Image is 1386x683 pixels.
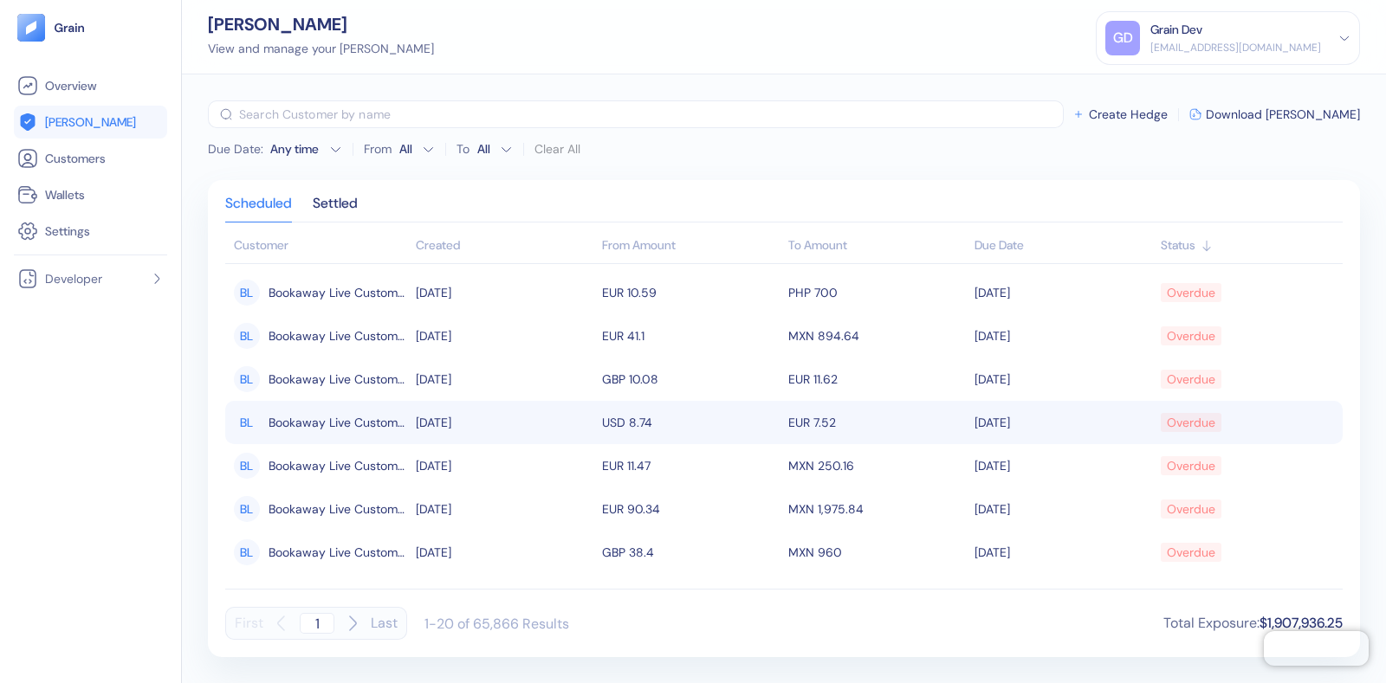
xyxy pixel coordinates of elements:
div: BL [234,280,260,306]
button: From [395,135,435,163]
a: Wallets [17,184,164,205]
td: EUR 11.47 [598,444,784,487]
td: EUR 10.59 [598,271,784,314]
div: Overdue [1167,278,1215,307]
span: Customers [45,150,106,167]
span: Bookaway Live Customer [269,321,407,351]
span: Bookaway Live Customer [269,538,407,567]
div: BL [234,366,260,392]
div: Total Exposure : [1163,613,1343,634]
span: $1,907,936.25 [1260,614,1343,632]
img: logo [54,22,86,34]
span: Bookaway Live Customer [269,364,407,394]
th: Customer [225,229,411,264]
span: Settings [45,222,90,240]
span: Due Date : [208,140,263,158]
td: [DATE] [970,271,1156,314]
div: Sort ascending [1161,236,1334,255]
button: Download [PERSON_NAME] [1189,108,1360,120]
td: [DATE] [411,401,598,444]
td: [DATE] [970,531,1156,574]
div: Overdue [1167,538,1215,567]
span: Bookaway Live Customer [269,451,407,480]
div: BL [234,453,260,479]
button: Last [371,607,398,640]
label: From [364,143,392,155]
span: [PERSON_NAME] [45,113,136,131]
td: [DATE] [970,358,1156,401]
td: EUR 11.62 [784,358,970,401]
td: [DATE] [970,487,1156,531]
div: View and manage your [PERSON_NAME] [208,40,434,58]
span: Create Hedge [1089,108,1168,120]
td: EUR 90.34 [598,487,784,531]
td: [DATE] [970,401,1156,444]
div: Overdue [1167,408,1215,437]
td: USD 8.74 [598,401,784,444]
div: Sort ascending [416,236,593,255]
td: EUR 7.52 [784,401,970,444]
td: EUR 41.1 [598,314,784,358]
span: Bookaway Live Customer [269,494,407,524]
img: logo-tablet-V2.svg [17,14,45,42]
td: [DATE] [411,574,598,617]
div: Grain Dev [1150,21,1202,39]
div: Overdue [1167,581,1215,610]
td: GBP 10.08 [598,358,784,401]
span: Developer [45,270,102,287]
td: [DATE] [411,531,598,574]
td: [DATE] [411,487,598,531]
a: Settings [17,221,164,242]
div: [EMAIL_ADDRESS][DOMAIN_NAME] [1150,40,1321,55]
td: EUR 227.23 [598,574,784,617]
span: Download [PERSON_NAME] [1206,108,1360,120]
button: To [473,135,513,163]
th: From Amount [598,229,784,264]
div: BL [234,409,260,435]
iframe: Chatra live chat [1264,631,1369,666]
div: Scheduled [225,197,292,222]
td: [DATE] [970,314,1156,358]
div: BL [234,323,260,349]
button: Create Hedge [1072,108,1168,120]
span: Overview [45,77,96,94]
td: [DATE] [411,314,598,358]
td: MXN 960 [784,531,970,574]
div: Any time [270,140,322,158]
a: Overview [17,75,164,96]
div: Overdue [1167,321,1215,351]
div: BL [234,539,260,565]
div: Overdue [1167,451,1215,480]
button: Due Date:Any time [208,140,342,158]
td: MXN 894.64 [784,314,970,358]
th: To Amount [784,229,970,264]
td: PHP 700 [784,271,970,314]
label: To [457,143,470,155]
span: Bookaway Live Customer [269,278,407,307]
div: Settled [313,197,358,222]
div: BL [234,496,260,522]
td: MXN 250.16 [784,444,970,487]
td: [DATE] [411,271,598,314]
td: GBP 38.4 [598,531,784,574]
td: [DATE] [970,574,1156,617]
td: [DATE] [411,444,598,487]
button: First [235,607,263,640]
td: MXN 1,975.84 [784,487,970,531]
div: 1-20 of 65,866 Results [424,615,569,633]
input: Search Customer by name [239,100,1064,128]
a: Customers [17,148,164,169]
td: MXN 4,954.44 [784,574,970,617]
div: [PERSON_NAME] [208,16,434,33]
div: Overdue [1167,364,1215,394]
span: Bookaway Live Customer [269,581,407,610]
div: GD [1105,21,1140,55]
a: [PERSON_NAME] [17,112,164,132]
td: [DATE] [970,444,1156,487]
span: Bookaway Live Customer [269,408,407,437]
div: Sort ascending [975,236,1152,255]
div: Overdue [1167,494,1215,524]
span: Wallets [45,186,85,203]
td: [DATE] [411,358,598,401]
